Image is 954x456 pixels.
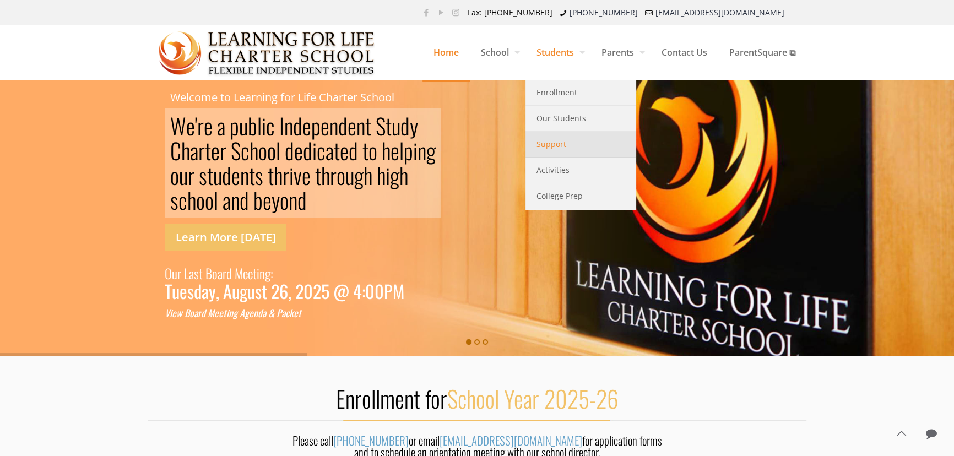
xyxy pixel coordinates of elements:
[294,306,298,320] div: e
[450,7,462,18] a: Instagram icon
[258,306,262,320] div: d
[375,284,384,298] div: 0
[268,306,274,320] div: &
[590,36,651,69] span: Parents
[212,262,218,284] div: o
[651,25,718,80] a: Contact Us
[265,262,270,284] div: g
[377,163,386,188] div: h
[435,7,447,18] a: YouTube icon
[354,163,364,188] div: g
[232,284,240,298] div: u
[333,284,349,298] div: @
[345,163,354,188] div: u
[194,306,198,320] div: a
[447,381,619,415] span: School Year 2025-26
[470,36,525,69] span: School
[165,284,172,298] div: T
[250,138,258,163] div: h
[217,113,225,138] div: a
[297,188,307,213] div: d
[281,306,285,320] div: a
[392,113,400,138] div: u
[303,138,312,163] div: d
[570,7,638,18] a: [PHONE_NUMBER]
[349,138,358,163] div: d
[386,113,392,138] div: t
[247,284,255,298] div: u
[165,224,286,251] a: Learn More [DATE]
[267,138,276,163] div: o
[365,284,375,298] div: 0
[279,113,284,138] div: I
[214,188,218,213] div: l
[288,284,291,298] div: ,
[525,80,636,106] a: Enrollment
[239,113,248,138] div: u
[148,384,806,412] h2: Enrollment for
[420,7,432,18] a: Facebook icon
[410,113,418,138] div: y
[199,262,203,284] div: t
[194,262,199,284] div: s
[525,183,636,209] a: College Prep
[213,163,222,188] div: u
[165,262,172,284] div: O
[194,284,202,298] div: d
[241,138,250,163] div: c
[418,138,426,163] div: n
[525,132,636,158] a: Support
[211,138,220,163] div: e
[384,284,393,298] div: P
[536,189,583,203] span: College Prep
[268,163,274,188] div: t
[197,113,204,138] div: r
[189,262,194,284] div: a
[321,163,330,188] div: h
[718,36,806,69] span: ParentSquare ⧉
[334,138,340,163] div: t
[321,284,329,298] div: 5
[280,188,289,213] div: o
[399,163,408,188] div: h
[536,137,566,151] span: Support
[272,188,280,213] div: y
[257,262,259,284] div: i
[195,113,197,138] div: '
[426,138,436,163] div: g
[356,113,365,138] div: n
[422,36,470,69] span: Home
[178,188,187,213] div: c
[165,306,170,320] div: V
[353,284,362,298] div: 4
[368,138,377,163] div: o
[393,284,404,298] div: M
[315,163,321,188] div: t
[525,25,590,80] a: Students
[302,163,311,188] div: e
[181,138,190,163] div: h
[185,306,189,320] div: B
[209,284,216,298] div: y
[159,25,375,80] a: Learning for Life Charter School
[198,306,201,320] div: r
[196,188,205,213] div: o
[262,306,266,320] div: a
[333,432,408,449] a: [PHONE_NUMBER]
[289,306,294,320] div: k
[289,163,294,188] div: i
[270,262,273,284] div: :
[159,25,375,80] img: Home
[207,163,213,188] div: t
[294,138,303,163] div: e
[231,163,240,188] div: e
[376,113,386,138] div: S
[249,163,255,188] div: t
[525,36,590,69] span: Students
[293,113,302,138] div: d
[205,138,211,163] div: t
[170,91,394,104] rs-layer: Welcome to Learning for Life Charter School
[180,284,187,298] div: e
[222,163,231,188] div: d
[201,306,205,320] div: d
